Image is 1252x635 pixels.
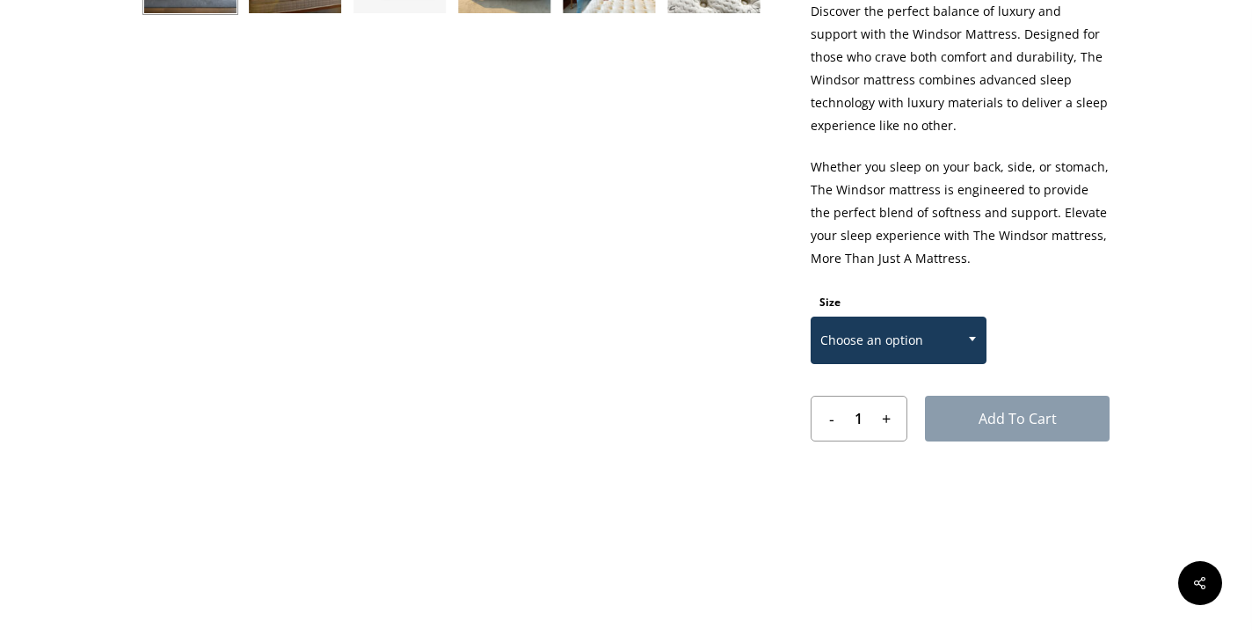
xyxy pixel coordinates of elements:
span: Choose an option [812,322,986,359]
input: + [876,397,906,441]
iframe: Secure express checkout frame [828,463,1092,512]
input: - [812,397,842,441]
input: Product quantity [842,397,876,441]
span: Choose an option [811,317,986,364]
button: Add to cart [925,396,1110,442]
p: Whether you sleep on your back, side, or stomach, The Windsor mattress is engineered to provide t... [811,156,1110,288]
iframe: Secure express checkout frame [828,514,1092,563]
label: Size [819,295,841,310]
